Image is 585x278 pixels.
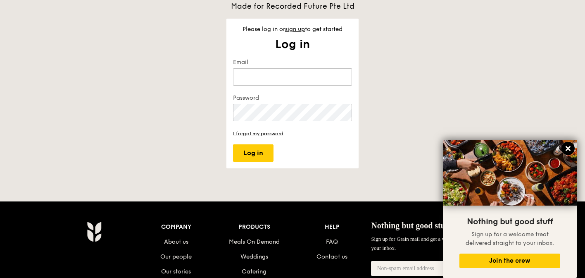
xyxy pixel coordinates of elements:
[337,72,347,82] keeper-lock: Open Keeper Popup
[371,236,516,251] span: Sign up for Grain mail and get a welcome treat delivered straight to your inbox.
[233,129,352,138] a: I forgot my password
[561,142,575,155] button: Close
[137,221,215,233] div: Company
[87,221,101,242] img: Grain
[466,231,554,247] span: Sign up for a welcome treat delivered straight to your inbox.
[233,58,352,67] label: Email
[285,26,305,33] a: sign up
[226,37,359,52] div: Log in
[371,221,451,230] span: Nothing but good stuff
[233,144,273,162] button: Log in
[160,253,192,260] a: Our people
[226,25,359,34] div: Please log in or to get started
[233,94,352,102] label: Password
[459,254,560,268] button: Join the crew
[215,221,293,233] div: Products
[293,221,371,233] div: Help
[467,217,553,227] span: Nothing but good stuff
[164,238,188,245] a: About us
[443,140,577,206] img: DSC07876-Edit02-Large.jpeg
[193,0,392,12] div: Made for Recorded Future Pte Ltd
[161,268,191,275] a: Our stories
[371,261,463,276] input: Non-spam email address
